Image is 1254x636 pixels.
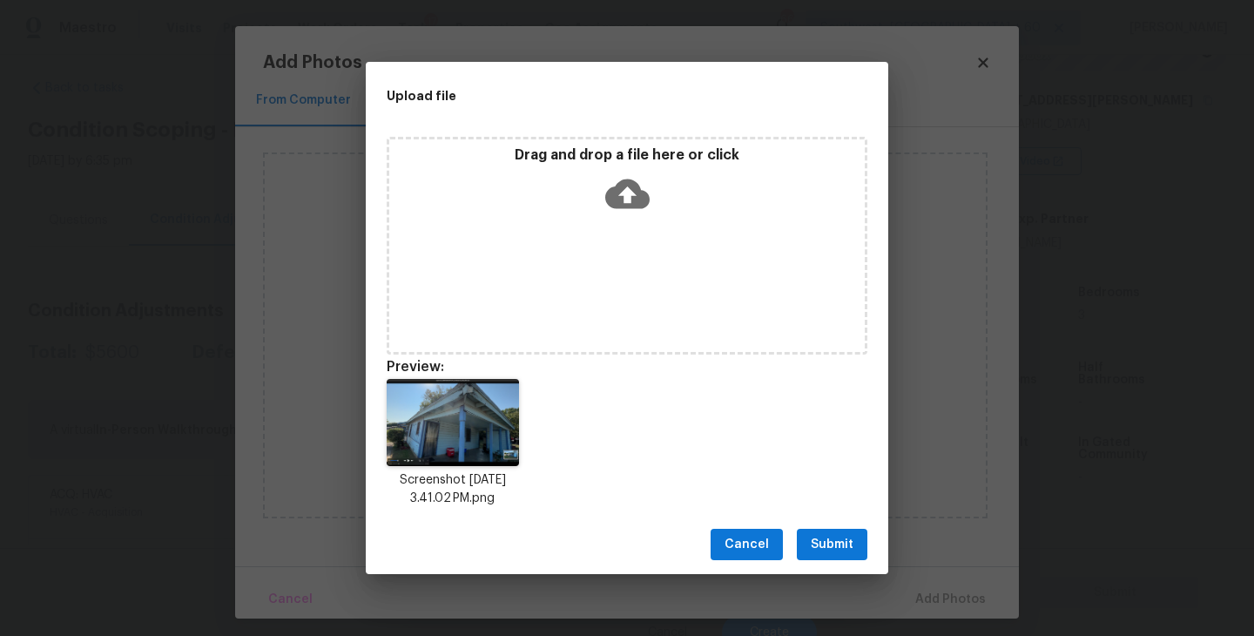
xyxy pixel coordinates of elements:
[725,534,769,556] span: Cancel
[711,529,783,561] button: Cancel
[389,146,865,165] p: Drag and drop a file here or click
[797,529,867,561] button: Submit
[387,471,519,508] p: Screenshot [DATE] 3.41.02 PM.png
[811,534,853,556] span: Submit
[387,86,789,105] h2: Upload file
[387,379,519,466] img: P2SY5TFElzT7AAAAAElFTkSuQmCC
